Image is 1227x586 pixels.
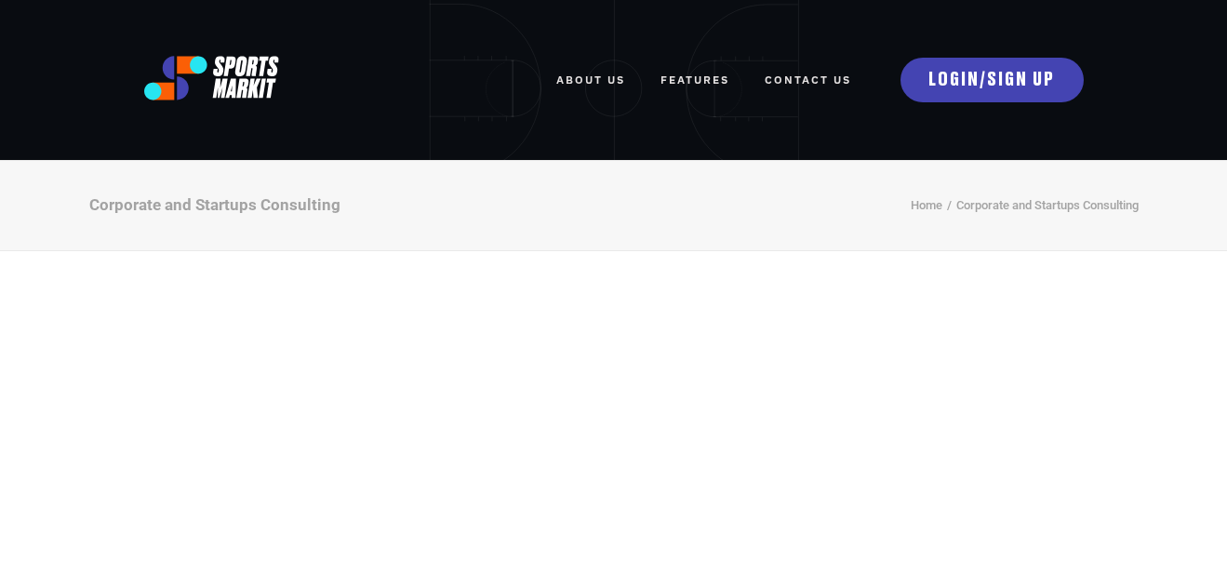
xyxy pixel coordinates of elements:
div: Corporate and Startups Consulting [89,194,340,215]
a: Home [911,198,942,212]
a: FEATURES [660,60,729,100]
a: ABOUT US [556,60,625,100]
img: logo [144,56,280,100]
li: Corporate and Startups Consulting [942,195,1139,217]
a: Contact Us [765,60,851,100]
a: LOGIN/SIGN UP [900,58,1084,102]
